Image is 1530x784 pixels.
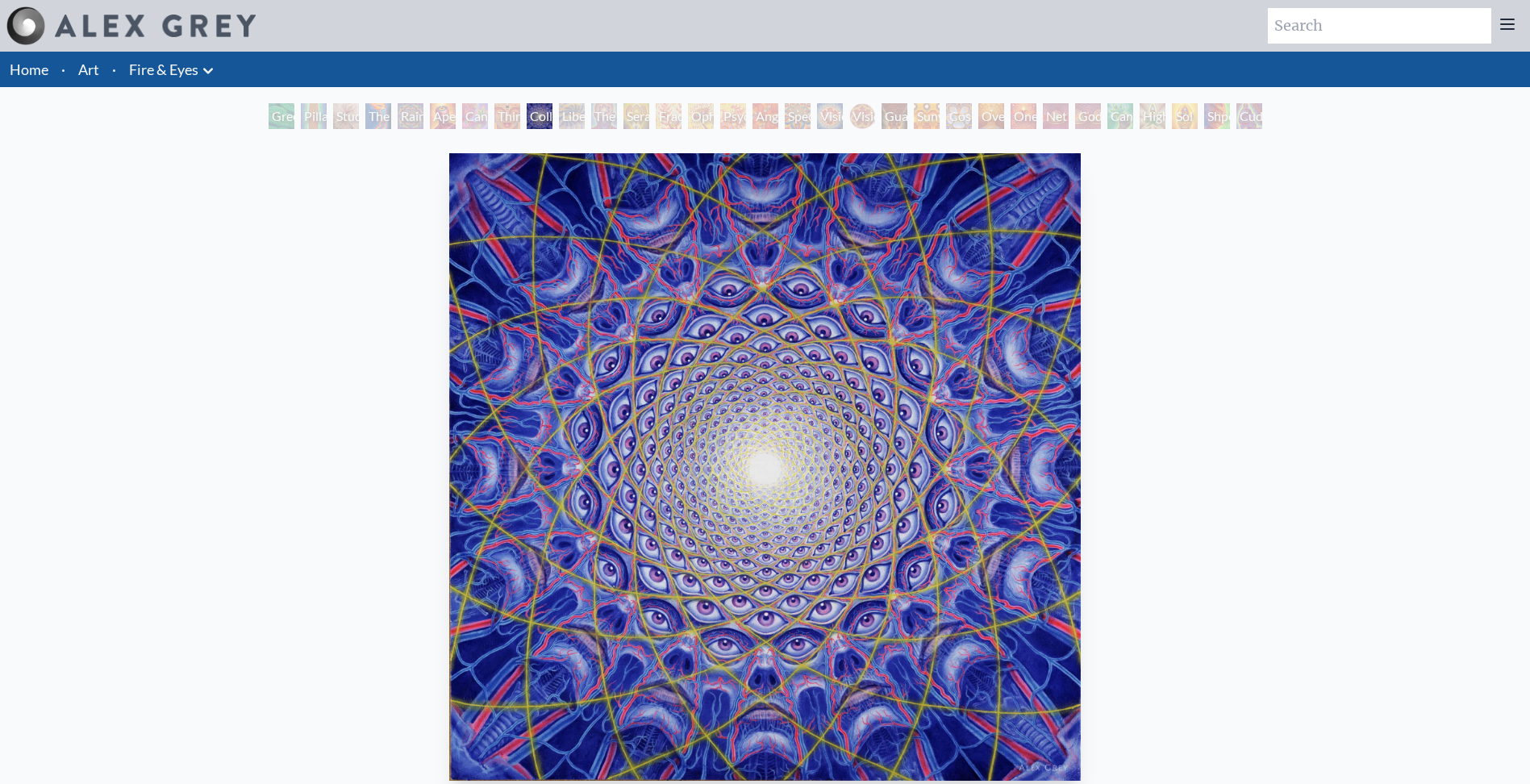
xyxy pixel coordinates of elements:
div: Vision Crystal [817,103,843,129]
a: Home [10,60,48,78]
div: Cosmic Elf [946,103,972,129]
div: Collective Vision [527,103,552,129]
div: Oversoul [978,103,1004,129]
div: Godself [1075,103,1101,129]
div: One [1011,103,1036,129]
div: Psychomicrograph of a Fractal Paisley Cherub Feather Tip [720,103,746,129]
div: Sunyata [914,103,940,129]
li: · [55,52,72,87]
div: The Seer [591,103,617,129]
div: The Torch [365,103,391,129]
div: Cannafist [1107,103,1133,129]
div: Liberation Through Seeing [559,103,585,129]
div: Study for the Great Turn [333,103,359,129]
input: Search [1268,8,1491,44]
div: Vision Crystal Tondo [849,103,875,129]
li: · [106,52,123,87]
div: Sol Invictus [1172,103,1198,129]
div: Net of Being [1043,103,1069,129]
div: Shpongled [1204,103,1230,129]
a: Fire & Eyes [129,58,198,81]
div: Spectral Lotus [785,103,811,129]
div: Cuddle [1236,103,1262,129]
div: Seraphic Transport Docking on the Third Eye [623,103,649,129]
a: Art [78,58,99,81]
div: Rainbow Eye Ripple [398,103,423,129]
div: Guardian of Infinite Vision [882,103,907,129]
img: Collective-Vision-1995-Alex-Grey-watermarked.jpg [449,153,1080,781]
div: Fractal Eyes [656,103,682,129]
div: Angel Skin [752,103,778,129]
div: Third Eye Tears of Joy [494,103,520,129]
div: Pillar of Awareness [301,103,327,129]
div: Ophanic Eyelash [688,103,714,129]
div: Green Hand [269,103,294,129]
div: Cannabis Sutra [462,103,488,129]
div: Higher Vision [1140,103,1165,129]
div: Aperture [430,103,456,129]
